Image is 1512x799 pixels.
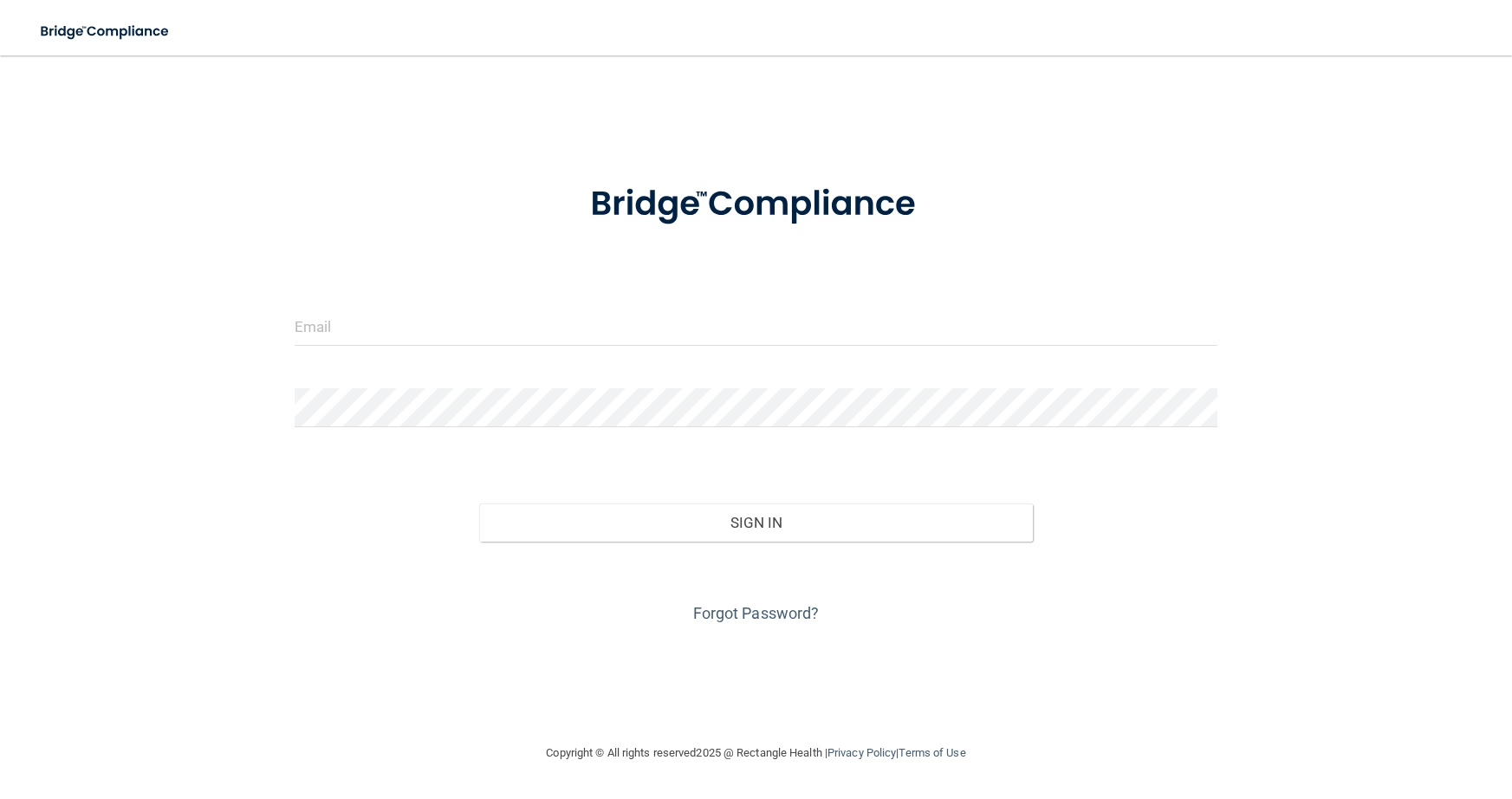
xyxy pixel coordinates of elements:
[26,14,185,49] img: bridge_compliance_login_screen.278c3ca4.svg
[693,604,820,622] a: Forgot Password?
[440,725,1073,781] div: Copyright © All rights reserved 2025 @ Rectangle Health | |
[827,746,896,759] a: Privacy Policy
[479,503,1033,542] button: Sign In
[295,307,1218,346] input: Email
[899,746,965,759] a: Terms of Use
[555,159,958,250] img: bridge_compliance_login_screen.278c3ca4.svg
